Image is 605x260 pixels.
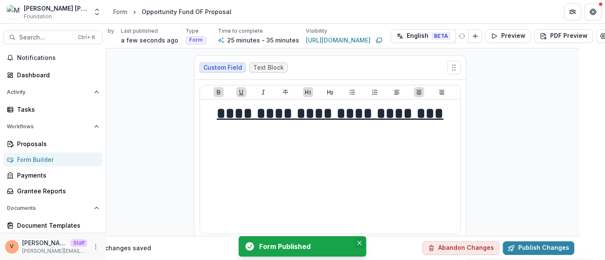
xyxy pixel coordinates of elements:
a: Dashboard [3,68,103,82]
span: Foundation [24,13,52,20]
a: [URL][DOMAIN_NAME] [306,36,371,45]
p: Time to complete [218,27,263,35]
button: Bullet List [347,87,357,97]
button: Preview [485,29,531,43]
p: Type [185,27,199,35]
p: [PERSON_NAME] [22,238,67,247]
button: Add Language [468,29,482,43]
button: Open Activity [3,85,103,99]
button: Search... [3,31,103,44]
div: Tasks [17,105,96,114]
p: Staff [71,239,87,247]
span: Form [189,37,203,43]
a: Document Templates [3,218,103,232]
div: Opportunity Fund OF Proposal [142,7,231,16]
a: Proposals [3,137,103,151]
button: Open Documents [3,201,103,215]
div: Venkat [10,244,14,249]
button: Move field [447,61,461,74]
div: Dashboard [17,71,96,79]
p: Last published [121,27,158,35]
p: 25 minutes - 35 minutes [227,36,299,45]
img: Mary Reynolds Babcock Workflow Sandbox [7,5,20,19]
div: Ctrl + K [76,33,97,42]
a: Form Builder [3,153,103,167]
div: Payments [17,171,96,180]
button: Italicize [258,87,268,97]
div: Document Templates [17,221,96,230]
button: Heading 1 [303,87,313,97]
nav: breadcrumb [110,6,235,18]
button: Open Workflows [3,120,103,133]
button: Bold [214,87,224,97]
a: Grantee Reports [3,184,103,198]
button: Heading 2 [325,87,335,97]
a: Tasks [3,102,103,116]
button: English BETA [391,29,456,43]
p: [PERSON_NAME][EMAIL_ADDRESS][DOMAIN_NAME] [22,247,87,255]
button: More [91,242,101,252]
button: Refresh Translation [455,29,469,43]
button: Strike [280,87,291,97]
button: PDF Preview [534,29,593,43]
span: Custom Field [203,64,242,71]
a: Payments [3,168,103,182]
button: Close [354,238,365,248]
span: Activity [7,89,91,95]
button: Ordered List [370,87,380,97]
p: All changes saved [96,244,151,253]
button: Underline [236,87,246,97]
button: Partners [564,3,581,20]
button: Publish Changes [503,241,574,255]
div: Form Builder [17,155,96,164]
button: Align Left [392,87,402,97]
span: Workflows [7,124,91,130]
button: Abandon Changes [422,241,499,255]
p: a few seconds ago [121,36,178,45]
div: Form Published [259,241,349,252]
div: [PERSON_NAME] [PERSON_NAME] Workflow Sandbox [24,4,88,13]
button: Notifications [3,51,103,65]
span: Notifications [17,54,99,62]
button: Align Center [414,87,424,97]
span: Text Block [253,64,284,71]
span: Documents [7,205,91,211]
a: Form [110,6,131,18]
div: Proposals [17,139,96,148]
span: Search... [19,34,73,41]
div: Form [113,7,127,16]
button: Align Right [437,87,447,97]
p: Visibility [306,27,327,35]
button: Open entity switcher [91,3,103,20]
button: Copy link [374,35,384,45]
button: Get Help [585,3,602,20]
div: Grantee Reports [17,187,96,195]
